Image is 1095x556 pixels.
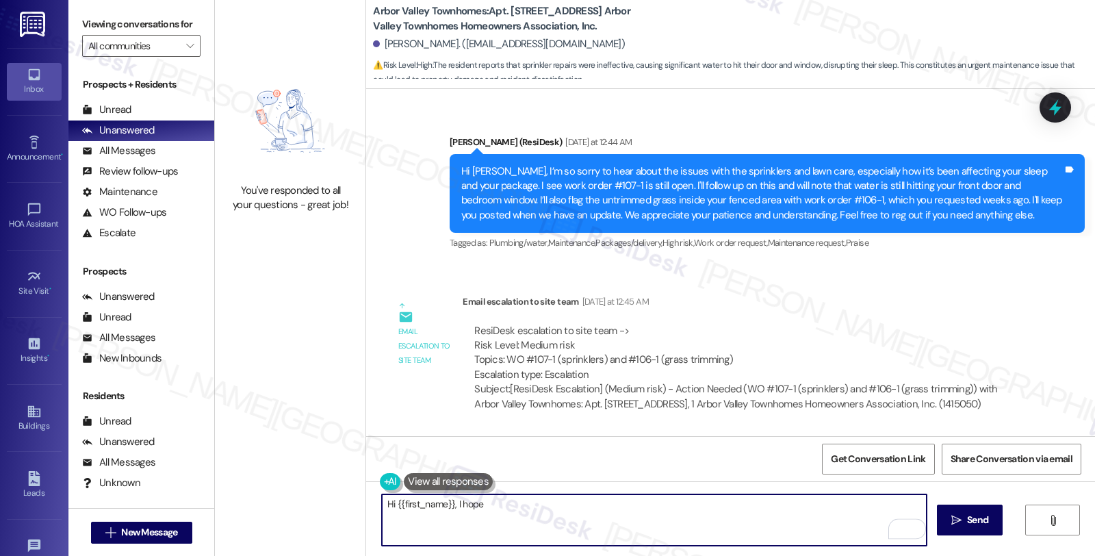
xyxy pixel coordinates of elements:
div: All Messages [82,144,155,158]
span: Share Conversation via email [951,452,1072,466]
div: You've responded to all your questions - great job! [230,184,350,213]
div: [PERSON_NAME] (ResiDesk) [450,135,1085,154]
a: Leads [7,467,62,504]
strong: ⚠️ Risk Level: High [373,60,432,71]
i:  [951,515,962,526]
div: Review follow-ups [82,164,178,179]
div: [DATE] at 12:44 AM [562,135,632,149]
textarea: To enrich screen reader interactions, please activate Accessibility in Grammarly extension settings [382,494,927,546]
div: Hi [PERSON_NAME], I’m so sorry to hear about the issues with the sprinklers and lawn care, especi... [461,164,1063,223]
span: • [61,150,63,160]
a: Buildings [7,400,62,437]
span: : The resident reports that sprinkler repairs were ineffective, causing significant water to hit ... [373,58,1095,88]
div: Unanswered [82,435,155,449]
span: Plumbing/water , [489,237,548,249]
input: All communities [88,35,179,57]
span: High risk , [662,237,695,249]
div: WO Follow-ups [82,205,166,220]
span: Send [967,513,988,527]
span: Maintenance request , [768,237,846,249]
span: • [49,284,51,294]
div: All Messages [82,455,155,470]
div: Unread [82,103,131,117]
img: empty-state [230,65,350,176]
div: Unanswered [82,290,155,304]
div: Unread [82,310,131,325]
span: Maintenance , [548,237,595,249]
div: Tagged as: [450,233,1085,253]
a: Site Visit • [7,265,62,302]
a: Inbox [7,63,62,100]
div: Email escalation to site team [398,325,452,368]
div: Residents [68,389,214,403]
span: Work order request , [694,237,768,249]
div: Maintenance [82,185,157,199]
span: Praise [846,237,868,249]
div: Unknown [82,476,140,490]
button: Get Conversation Link [822,444,934,475]
button: Share Conversation via email [942,444,1081,475]
div: Escalate [82,226,136,240]
div: [DATE] at 12:45 AM [579,294,649,309]
span: • [47,351,49,361]
div: Email escalation to site team [463,294,1022,314]
img: ResiDesk Logo [20,12,48,37]
div: Prospects + Residents [68,77,214,92]
div: [PERSON_NAME]. ([EMAIL_ADDRESS][DOMAIN_NAME]) [373,37,625,51]
div: Subject: [ResiDesk Escalation] (Medium risk) - Action Needed (WO #107-1 (sprinklers) and #106-1 (... [474,382,1010,412]
span: Get Conversation Link [831,452,925,466]
button: Send [937,505,1003,535]
a: HOA Assistant [7,198,62,235]
div: Unanswered [82,123,155,138]
a: Insights • [7,332,62,369]
div: All Messages [82,331,155,345]
div: Unread [82,414,131,429]
div: ResiDesk escalation to site team -> Risk Level: Medium risk Topics: WO #107-1 (sprinklers) and #1... [474,324,1010,383]
button: New Message [91,522,192,544]
div: New Inbounds [82,351,162,366]
i:  [105,527,116,538]
div: Prospects [68,264,214,279]
i:  [186,40,194,51]
i:  [1048,515,1058,526]
b: Arbor Valley Townhomes: Apt. [STREET_ADDRESS] Arbor Valley Townhomes Homeowners Association, Inc. [373,4,647,34]
span: New Message [121,525,177,540]
label: Viewing conversations for [82,14,201,35]
span: Packages/delivery , [595,237,662,249]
